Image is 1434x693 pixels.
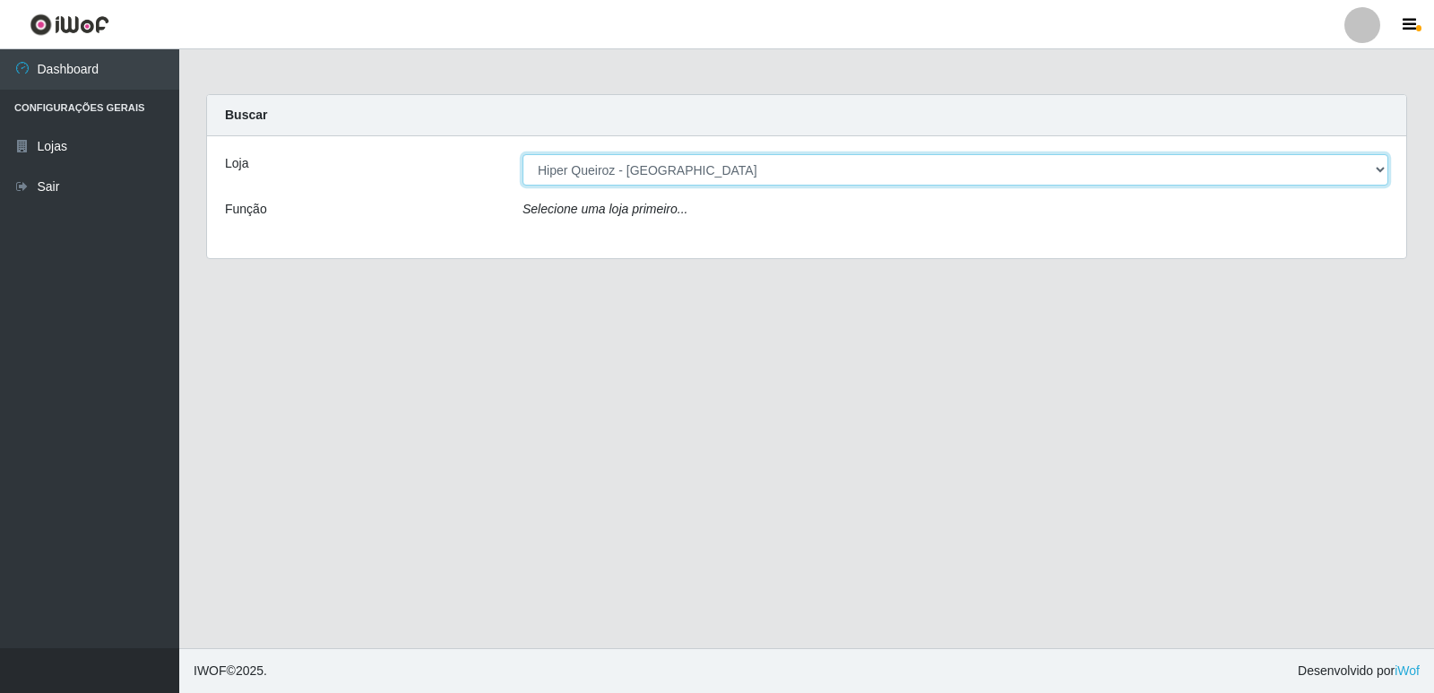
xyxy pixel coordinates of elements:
[225,108,267,122] strong: Buscar
[1298,662,1420,680] span: Desenvolvido por
[194,662,267,680] span: © 2025 .
[194,663,227,678] span: IWOF
[225,154,248,173] label: Loja
[225,200,267,219] label: Função
[30,13,109,36] img: CoreUI Logo
[1395,663,1420,678] a: iWof
[523,202,687,216] i: Selecione uma loja primeiro...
